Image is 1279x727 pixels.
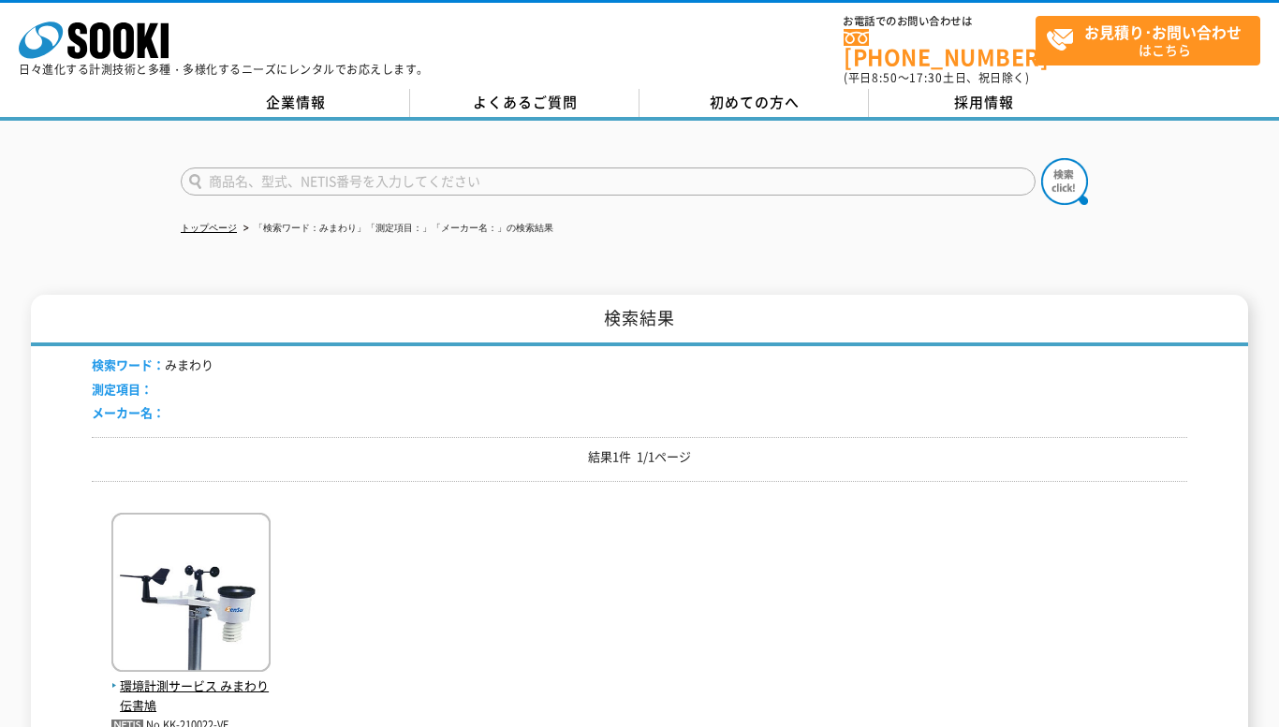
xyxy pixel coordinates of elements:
[844,69,1029,86] span: (平日 ～ 土日、祝日除く)
[844,29,1036,67] a: [PHONE_NUMBER]
[710,92,800,112] span: 初めての方へ
[92,356,213,375] li: みまわり
[872,69,898,86] span: 8:50
[639,89,869,117] a: 初めての方へ
[181,89,410,117] a: 企業情報
[181,223,237,233] a: トップページ
[92,356,165,373] span: 検索ワード：
[181,167,1036,196] input: 商品名、型式、NETIS番号を入力してください
[240,219,553,239] li: 「検索ワード：みまわり」「測定項目：」「メーカー名：」の検索結果
[909,69,943,86] span: 17:30
[410,89,639,117] a: よくあるご質問
[1036,16,1260,65] a: お見積り･お問い合わせはこちら
[92,403,165,421] span: メーカー名：
[844,16,1036,27] span: お電話でのお問い合わせは
[869,89,1098,117] a: 採用情報
[111,676,271,716] span: 環境計測サービス みまわり伝書鳩
[111,657,271,715] a: 環境計測サービス みまわり伝書鳩
[1041,158,1088,205] img: btn_search.png
[31,295,1248,346] h1: 検索結果
[92,447,1187,467] p: 結果1件 1/1ページ
[92,380,153,398] span: 測定項目：
[19,64,429,75] p: 日々進化する計測技術と多種・多様化するニーズにレンタルでお応えします。
[1084,21,1242,43] strong: お見積り･お問い合わせ
[111,513,271,676] img: みまわり伝書鳩
[1046,17,1259,64] span: はこちら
